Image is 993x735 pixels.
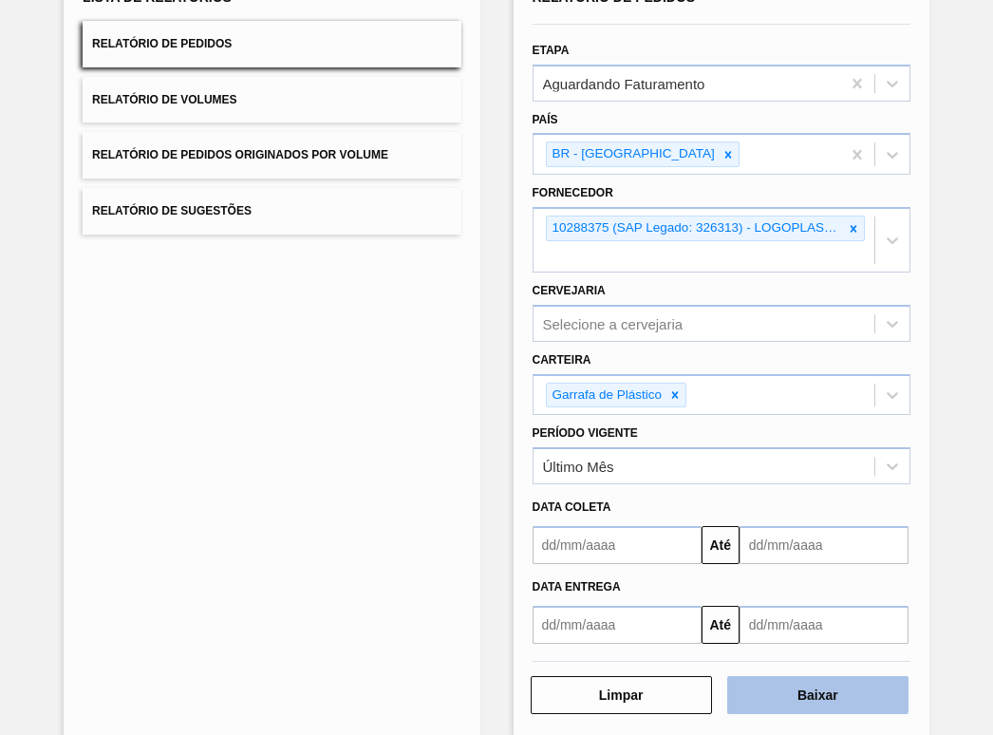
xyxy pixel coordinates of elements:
[740,526,909,564] input: dd/mm/aaaa
[727,676,909,714] button: Baixar
[533,580,621,594] span: Data entrega
[543,75,705,91] div: Aguardando Faturamento
[83,132,460,179] button: Relatório de Pedidos Originados por Volume
[92,37,232,50] span: Relatório de Pedidos
[92,148,388,161] span: Relatório de Pedidos Originados por Volume
[533,186,613,199] label: Fornecedor
[547,384,665,407] div: Garrafa de Plástico
[543,459,614,475] div: Último Mês
[533,526,702,564] input: dd/mm/aaaa
[533,606,702,644] input: dd/mm/aaaa
[533,353,591,367] label: Carteira
[83,77,460,123] button: Relatório de Volumes
[92,93,236,106] span: Relatório de Volumes
[533,284,606,297] label: Cervejaria
[533,426,638,440] label: Período Vigente
[702,606,740,644] button: Até
[740,606,909,644] input: dd/mm/aaaa
[547,142,718,166] div: BR - [GEOGRAPHIC_DATA]
[83,21,460,67] button: Relatório de Pedidos
[533,44,570,57] label: Etapa
[531,676,712,714] button: Limpar
[702,526,740,564] button: Até
[92,204,252,217] span: Relatório de Sugestões
[543,315,684,331] div: Selecione a cervejaria
[533,500,611,514] span: Data coleta
[547,217,843,240] div: 10288375 (SAP Legado: 326313) - LOGOPLASTE DO BRASIL LTDA
[83,188,460,235] button: Relatório de Sugestões
[533,113,558,126] label: País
